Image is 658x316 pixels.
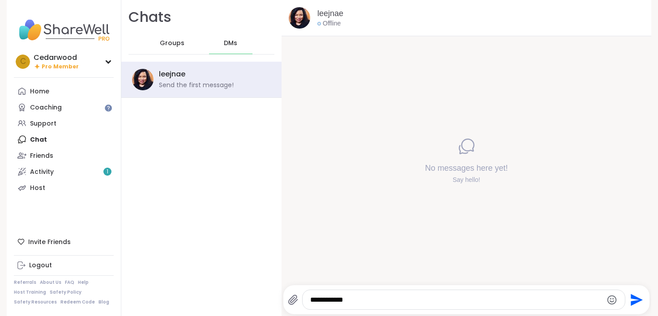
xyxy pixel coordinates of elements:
[14,99,114,115] a: Coaching
[30,184,45,193] div: Host
[14,147,114,164] a: Friends
[42,63,79,71] span: Pro Member
[50,289,81,295] a: Safety Policy
[425,162,508,173] h4: No messages here yet!
[98,299,109,305] a: Blog
[14,279,36,286] a: Referrals
[14,164,114,180] a: Activity1
[132,69,154,90] img: https://sharewell-space-live.sfo3.digitaloceanspaces.com/user-generated/ef1f812a-9513-44cc-9430-2...
[20,56,26,67] span: C
[34,53,79,63] div: Cedarwood
[317,19,341,28] div: Offline
[128,7,171,27] h1: Chats
[14,234,114,250] div: Invite Friends
[224,39,237,48] span: DMs
[30,103,62,112] div: Coaching
[159,69,185,79] div: leejnae
[160,39,184,48] span: Groups
[30,119,56,128] div: Support
[29,261,52,270] div: Logout
[14,289,46,295] a: Host Training
[310,295,602,304] textarea: Type your message
[30,168,54,177] div: Activity
[14,180,114,196] a: Host
[14,14,114,46] img: ShareWell Nav Logo
[60,299,95,305] a: Redeem Code
[317,8,343,19] a: leejnae
[425,175,508,184] div: Say hello!
[107,168,108,176] span: 1
[105,105,112,112] iframe: Spotlight
[40,279,61,286] a: About Us
[14,115,114,131] a: Support
[607,295,617,305] button: Emoji picker
[159,81,234,90] div: Send the first message!
[30,87,49,96] div: Home
[14,257,114,274] a: Logout
[14,83,114,99] a: Home
[30,152,53,160] div: Friends
[65,279,74,286] a: FAQ
[78,279,89,286] a: Help
[625,290,645,310] button: Send
[289,7,310,29] img: https://sharewell-space-live.sfo3.digitaloceanspaces.com/user-generated/ef1f812a-9513-44cc-9430-2...
[14,299,57,305] a: Safety Resources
